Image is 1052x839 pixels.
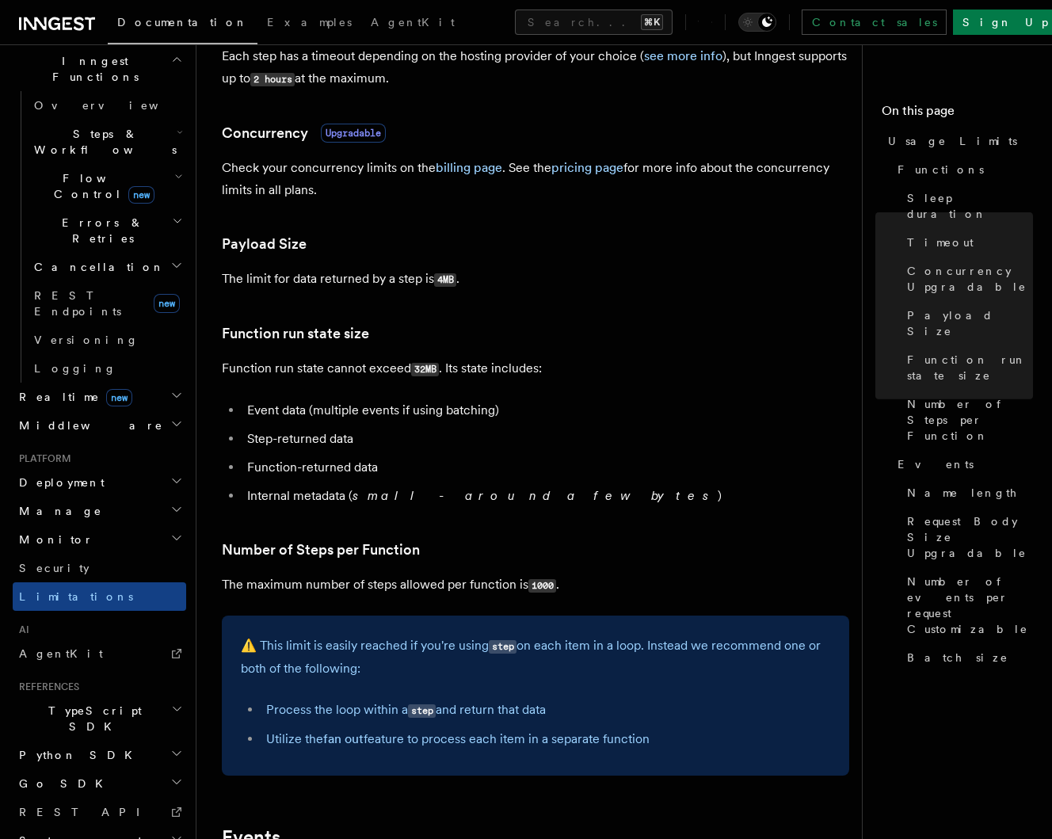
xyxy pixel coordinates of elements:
[13,468,186,497] button: Deployment
[901,507,1033,567] a: Request Body Size Upgradable
[13,452,71,465] span: Platform
[901,228,1033,257] a: Timeout
[13,383,186,411] button: Realtimenew
[738,13,776,32] button: Toggle dark mode
[13,703,171,734] span: TypeScript SDK
[34,289,121,318] span: REST Endpoints
[13,532,93,547] span: Monitor
[13,681,79,693] span: References
[353,488,718,503] em: small - around a few bytes
[882,101,1033,127] h4: On this page
[13,582,186,611] a: Limitations
[408,704,436,718] code: step
[888,133,1017,149] span: Usage Limits
[907,352,1033,383] span: Function run state size
[28,354,186,383] a: Logging
[28,170,174,202] span: Flow Control
[641,14,663,30] kbd: ⌘K
[901,643,1033,672] a: Batch size
[222,122,386,144] a: ConcurrencyUpgradable
[19,647,103,660] span: AgentKit
[222,357,849,380] p: Function run state cannot exceed . Its state includes:
[802,10,947,35] a: Contact sales
[13,475,105,490] span: Deployment
[242,428,849,450] li: Step-returned data
[907,396,1033,444] span: Number of Steps per Function
[882,127,1033,155] a: Usage Limits
[13,696,186,741] button: TypeScript SDK
[901,184,1033,228] a: Sleep duration
[907,235,974,250] span: Timeout
[19,590,133,603] span: Limitations
[436,160,502,175] a: billing page
[222,268,849,291] p: The limit for data returned by a step is .
[19,806,154,818] span: REST API
[34,99,197,112] span: Overview
[13,389,132,405] span: Realtime
[13,503,102,519] span: Manage
[257,5,361,43] a: Examples
[901,257,1033,301] a: Concurrency Upgradable
[28,259,165,275] span: Cancellation
[907,263,1033,295] span: Concurrency Upgradable
[434,273,456,287] code: 4MB
[261,728,830,750] li: Utilize the feature to process each item in a separate function
[411,363,439,376] code: 32MB
[242,399,849,421] li: Event data (multiple events if using batching)
[34,362,116,375] span: Logging
[242,456,849,479] li: Function-returned data
[323,731,364,746] a: fan out
[907,574,1033,637] span: Number of events per request Customizable
[250,73,295,86] code: 2 hours
[13,776,112,791] span: Go SDK
[154,294,180,313] span: new
[13,53,171,85] span: Inngest Functions
[901,390,1033,450] a: Number of Steps per Function
[28,215,172,246] span: Errors & Retries
[222,574,849,597] p: The maximum number of steps allowed per function is .
[891,155,1033,184] a: Functions
[13,769,186,798] button: Go SDK
[13,624,29,636] span: AI
[321,124,386,143] span: Upgradable
[13,525,186,554] button: Monitor
[515,10,673,35] button: Search...⌘K
[28,281,186,326] a: REST Endpointsnew
[901,301,1033,345] a: Payload Size
[644,48,722,63] a: see more info
[907,485,1018,501] span: Name length
[489,640,516,654] code: step
[267,16,352,29] span: Examples
[28,120,186,164] button: Steps & Workflows
[222,157,849,201] p: Check your concurrency limits on the . See the for more info about the concurrency limits in all ...
[106,389,132,406] span: new
[907,513,1033,561] span: Request Body Size Upgradable
[13,411,186,440] button: Middleware
[901,345,1033,390] a: Function run state size
[13,741,186,769] button: Python SDK
[222,45,849,90] p: Each step has a timeout depending on the hosting provider of your choice ( ), but Inngest support...
[898,162,984,177] span: Functions
[528,579,556,593] code: 1000
[907,307,1033,339] span: Payload Size
[222,233,307,255] a: Payload Size
[222,539,420,561] a: Number of Steps per Function
[28,326,186,354] a: Versioning
[108,5,257,44] a: Documentation
[241,635,830,680] p: ⚠️ This limit is easily reached if you're using on each item in a loop. Instead we recommend one ...
[13,798,186,826] a: REST API
[907,650,1008,665] span: Batch size
[261,699,830,722] li: Process the loop within a and return that data
[13,91,186,383] div: Inngest Functions
[13,47,186,91] button: Inngest Functions
[117,16,248,29] span: Documentation
[34,334,139,346] span: Versioning
[28,164,186,208] button: Flow Controlnew
[13,554,186,582] a: Security
[28,208,186,253] button: Errors & Retries
[13,747,142,763] span: Python SDK
[891,450,1033,479] a: Events
[898,456,974,472] span: Events
[242,485,849,507] li: Internal metadata ( )
[128,186,154,204] span: new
